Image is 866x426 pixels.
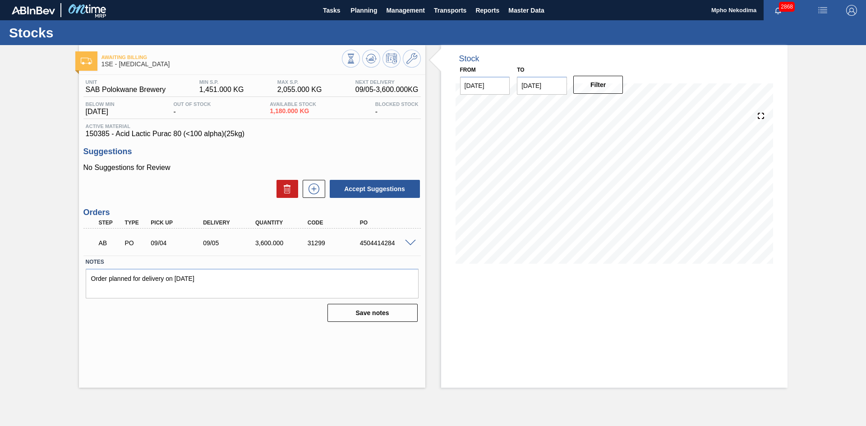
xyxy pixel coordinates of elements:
[86,108,115,116] span: [DATE]
[83,164,421,172] p: No Suggestions for Review
[350,5,377,16] span: Planning
[171,101,213,116] div: -
[375,101,419,107] span: Blocked Stock
[460,67,476,73] label: From
[508,5,544,16] span: Master Data
[764,4,792,17] button: Notifications
[434,5,466,16] span: Transports
[817,5,828,16] img: userActions
[86,269,419,298] textarea: Order planned for delivery on [DATE]
[355,86,419,94] span: 09/05 - 3,600.000 KG
[517,77,567,95] input: mm/dd/yyyy
[174,101,211,107] span: Out Of Stock
[322,5,341,16] span: Tasks
[573,76,623,94] button: Filter
[846,5,857,16] img: Logout
[12,6,55,14] img: TNhmsLtSVTkK8tSr43FrP2fwEKptu5GPRR3wAAAABJRU5ErkJggg==
[86,256,419,269] label: Notes
[199,86,244,94] span: 1,451.000 KG
[298,180,325,198] div: New suggestion
[327,304,418,322] button: Save notes
[270,108,316,115] span: 1,180.000 KG
[272,180,298,198] div: Delete Suggestions
[101,61,342,68] span: 1SE - Lactic Acid
[122,239,149,247] div: Purchase order
[253,239,312,247] div: 3,600.000
[148,239,207,247] div: 09/04/2025
[305,220,364,226] div: Code
[86,101,115,107] span: Below Min
[253,220,312,226] div: Quantity
[475,5,499,16] span: Reports
[83,147,421,156] h3: Suggestions
[382,50,401,68] button: Schedule Inventory
[270,101,316,107] span: Available Stock
[779,2,795,12] span: 2868
[403,50,421,68] button: Go to Master Data / General
[305,239,364,247] div: 31299
[97,233,124,253] div: Awaiting Billing
[358,220,416,226] div: PO
[386,5,425,16] span: Management
[342,50,360,68] button: Stocks Overview
[201,220,259,226] div: Delivery
[355,79,419,85] span: Next Delivery
[86,130,419,138] span: 150385 - Acid Lactic Purac 80 (<100 alpha)(25kg)
[83,208,421,217] h3: Orders
[362,50,380,68] button: Update Chart
[9,27,169,38] h1: Stocks
[517,67,524,73] label: to
[99,239,121,247] p: AB
[199,79,244,85] span: MIN S.P.
[460,77,510,95] input: mm/dd/yyyy
[86,86,166,94] span: SAB Polokwane Brewery
[97,220,124,226] div: Step
[358,239,416,247] div: 4504414284
[86,124,419,129] span: Active Material
[86,79,166,85] span: Unit
[459,54,479,64] div: Stock
[201,239,259,247] div: 09/05/2025
[277,79,322,85] span: MAX S.P.
[122,220,149,226] div: Type
[101,55,342,60] span: Awaiting Billing
[277,86,322,94] span: 2,055.000 KG
[325,179,421,199] div: Accept Suggestions
[81,58,92,64] img: Ícone
[330,180,420,198] button: Accept Suggestions
[148,220,207,226] div: Pick up
[373,101,421,116] div: -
